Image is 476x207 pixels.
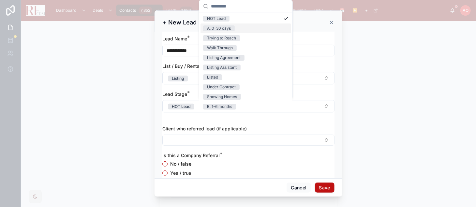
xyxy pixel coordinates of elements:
[207,35,236,41] div: Trying to Reach
[162,63,222,69] span: List / Buy / Rental / Referral
[162,91,187,97] span: Lead Stage
[162,100,335,112] button: Select Button
[163,19,197,26] h3: + New Lead
[207,94,237,100] div: Showing Homes
[170,171,191,175] label: Yes / true
[207,74,218,80] div: Listed
[162,153,220,158] span: Is this a Company Referral
[172,76,184,81] div: Listing
[162,135,335,146] button: Select Button
[207,45,233,51] div: Walk Through
[207,104,232,110] div: B, 1-6 months
[162,126,247,131] span: Client who referred lead (if applicable)
[207,84,236,90] div: Under Contract
[207,55,241,61] div: Listing Agreement
[207,65,237,70] div: Listing Assistant
[170,162,191,166] label: No / false
[172,104,190,110] div: HOT Lead
[199,12,292,110] div: Suggestions
[287,183,311,193] button: Cancel
[162,72,335,84] button: Select Button
[162,36,187,41] span: Lead Name
[207,25,231,31] div: A, 0-30 days
[315,183,335,193] button: Save
[207,16,226,22] div: HOT Lead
